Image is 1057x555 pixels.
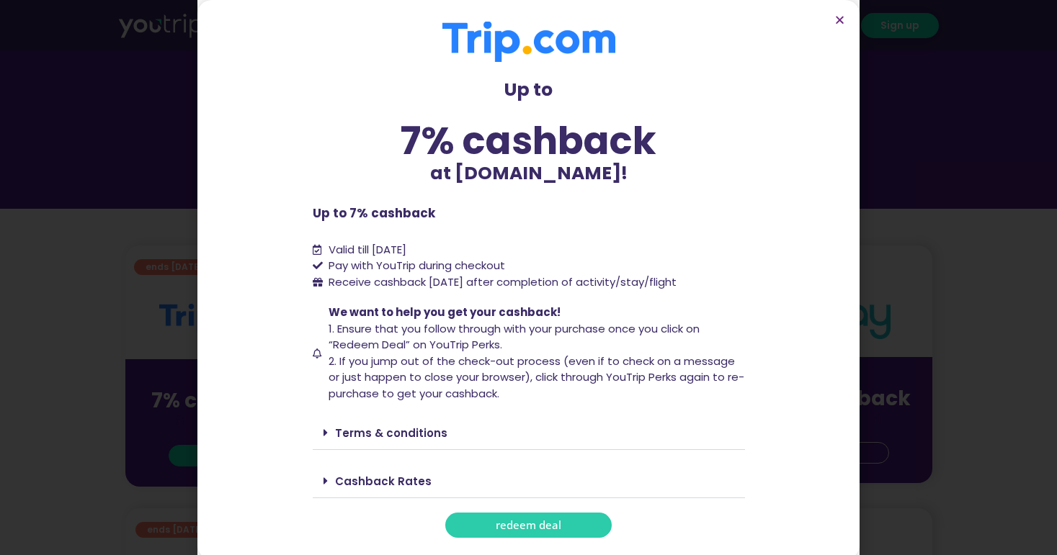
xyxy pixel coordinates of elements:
[496,520,561,531] span: redeem deal
[329,274,677,289] span: Receive cashback [DATE] after completion of activity/stay/flight
[329,353,744,401] span: 2. If you jump out of the check-out process (even if to check on a message or just happen to clos...
[313,160,745,187] p: at [DOMAIN_NAME]!
[313,204,435,222] b: Up to 7% cashback
[445,513,612,538] a: redeem deal
[834,14,845,25] a: Close
[313,76,745,104] p: Up to
[335,474,432,489] a: Cashback Rates
[329,321,700,353] span: 1. Ensure that you follow through with your purchase once you click on “Redeem Deal” on YouTrip P...
[329,242,406,257] span: Valid till [DATE]
[335,425,447,441] a: Terms & conditions
[329,304,561,320] span: We want to help you get your cashback!
[325,258,505,274] span: Pay with YouTrip during checkout
[313,122,745,160] div: 7% cashback
[313,416,745,450] div: Terms & conditions
[313,464,745,498] div: Cashback Rates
